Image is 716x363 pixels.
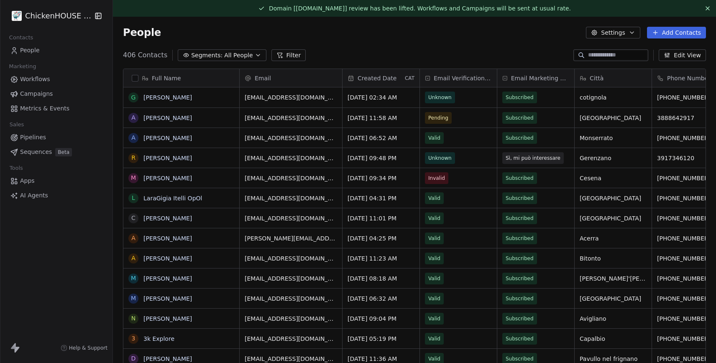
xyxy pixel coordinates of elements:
[688,335,708,355] iframe: Intercom live chat
[12,11,22,21] img: 4.jpg
[659,49,706,61] button: Edit View
[343,69,419,87] div: Created DateCAT
[20,133,46,142] span: Pipelines
[348,174,414,182] span: [DATE] 09:34 PM
[580,194,647,202] span: [GEOGRAPHIC_DATA]
[69,345,107,351] span: Help & Support
[224,51,253,60] span: All People
[405,75,414,82] span: CAT
[20,191,48,200] span: AI Agents
[131,354,136,363] div: D
[580,294,647,303] span: [GEOGRAPHIC_DATA]
[131,93,136,102] div: G
[580,335,647,343] span: Capalbio
[580,114,647,122] span: [GEOGRAPHIC_DATA]
[245,174,337,182] span: [EMAIL_ADDRESS][DOMAIN_NAME]
[428,93,452,102] span: Unknown
[428,294,440,303] span: Valid
[506,314,534,323] span: Subscribed
[580,254,647,263] span: Bitonto
[131,153,136,162] div: R
[131,254,136,263] div: A
[580,134,647,142] span: Monserrato
[586,27,640,38] button: Settings
[7,189,106,202] a: AI Agents
[143,175,192,181] a: [PERSON_NAME]
[5,31,37,44] span: Contacts
[580,93,647,102] span: cotignola
[580,174,647,182] span: Cesena
[143,255,192,262] a: [PERSON_NAME]
[506,194,534,202] span: Subscribed
[348,355,414,363] span: [DATE] 11:36 AM
[131,133,136,142] div: A
[580,274,647,283] span: [PERSON_NAME]'[PERSON_NAME]
[580,234,647,243] span: Acerra
[511,74,569,82] span: Email Marketing Consent
[7,72,106,86] a: Workflows
[143,335,174,342] a: 3k Explore
[245,194,337,202] span: [EMAIL_ADDRESS][DOMAIN_NAME]
[348,154,414,162] span: [DATE] 09:48 PM
[6,162,26,174] span: Tools
[55,148,72,156] span: Beta
[580,154,647,162] span: Gerenzano
[348,294,414,303] span: [DATE] 06:32 AM
[667,74,711,82] span: Phone Number
[245,254,337,263] span: [EMAIL_ADDRESS][DOMAIN_NAME]
[245,154,337,162] span: [EMAIL_ADDRESS][DOMAIN_NAME]
[143,275,192,282] a: [PERSON_NAME]
[255,74,271,82] span: Email
[506,154,560,162] span: Sì, mi può interessare
[428,335,440,343] span: Valid
[131,314,136,323] div: N
[506,355,534,363] span: Subscribed
[348,254,414,263] span: [DATE] 11:23 AM
[245,93,337,102] span: [EMAIL_ADDRESS][DOMAIN_NAME]
[143,355,192,362] a: [PERSON_NAME]
[131,274,136,283] div: M
[348,314,414,323] span: [DATE] 09:04 PM
[20,176,35,185] span: Apps
[428,214,440,222] span: Valid
[123,26,161,39] span: People
[131,113,136,122] div: A
[143,94,192,101] a: [PERSON_NAME]
[271,49,306,61] button: Filter
[143,115,192,121] a: [PERSON_NAME]
[428,174,445,182] span: Invalid
[506,114,534,122] span: Subscribed
[647,27,706,38] button: Add Contacts
[20,148,52,156] span: Sequences
[506,274,534,283] span: Subscribed
[7,130,106,144] a: Pipelines
[428,314,440,323] span: Valid
[245,134,337,142] span: [EMAIL_ADDRESS][DOMAIN_NAME]
[580,314,647,323] span: Avigliano
[5,60,40,73] span: Marketing
[123,50,167,60] span: 406 Contacts
[348,93,414,102] span: [DATE] 02:34 AM
[131,174,136,182] div: M
[132,194,135,202] div: L
[123,69,239,87] div: Full Name
[10,9,89,23] button: ChickenHOUSE snc
[245,274,337,283] span: [EMAIL_ADDRESS][DOMAIN_NAME]
[245,114,337,122] span: [EMAIL_ADDRESS][DOMAIN_NAME]
[152,74,181,82] span: Full Name
[20,104,69,113] span: Metrics & Events
[7,102,106,115] a: Metrics & Events
[6,118,28,131] span: Sales
[240,69,342,87] div: Email
[428,355,440,363] span: Valid
[143,215,192,222] a: [PERSON_NAME]
[245,294,337,303] span: [EMAIL_ADDRESS][DOMAIN_NAME]
[348,335,414,343] span: [DATE] 05:19 PM
[143,135,192,141] a: [PERSON_NAME]
[245,214,337,222] span: [EMAIL_ADDRESS][DOMAIN_NAME]
[506,214,534,222] span: Subscribed
[497,69,574,87] div: Email Marketing Consent
[506,294,534,303] span: Subscribed
[580,214,647,222] span: [GEOGRAPHIC_DATA]
[61,345,107,351] a: Help & Support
